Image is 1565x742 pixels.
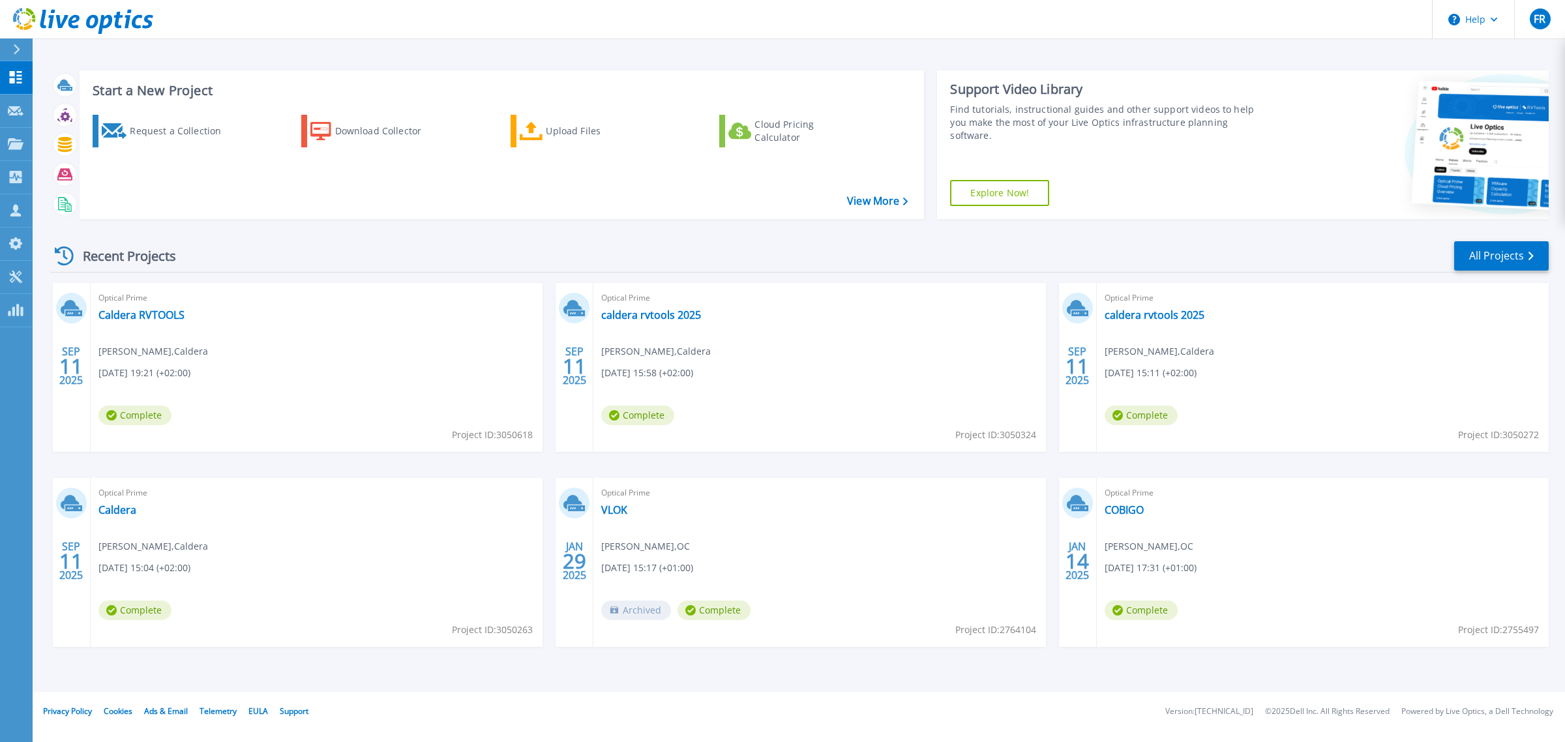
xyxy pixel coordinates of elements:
span: Complete [1105,601,1178,620]
h3: Start a New Project [93,83,908,98]
span: 11 [1066,361,1089,372]
div: SEP 2025 [59,537,83,585]
span: [PERSON_NAME] , OC [601,539,690,554]
a: Request a Collection [93,115,238,147]
div: Recent Projects [50,240,194,272]
span: Project ID: 2764104 [955,623,1036,637]
div: Cloud Pricing Calculator [754,118,859,144]
span: Complete [98,601,171,620]
span: Optical Prime [98,486,535,500]
div: JAN 2025 [562,537,587,585]
span: 14 [1066,556,1089,567]
a: COBIGO [1105,503,1144,516]
div: Request a Collection [130,118,234,144]
div: Download Collector [335,118,440,144]
span: Project ID: 3050618 [452,428,533,442]
a: Caldera RVTOOLS [98,308,185,321]
a: Caldera [98,503,136,516]
span: Project ID: 3050324 [955,428,1036,442]
span: [PERSON_NAME] , Caldera [601,344,711,359]
span: Project ID: 3050272 [1458,428,1539,442]
div: Find tutorials, instructional guides and other support videos to help you make the most of your L... [950,103,1265,142]
div: SEP 2025 [1065,342,1090,390]
a: caldera rvtools 2025 [1105,308,1204,321]
span: Optical Prime [98,291,535,305]
span: Optical Prime [601,486,1037,500]
a: Telemetry [200,705,237,717]
span: [PERSON_NAME] , OC [1105,539,1193,554]
li: © 2025 Dell Inc. All Rights Reserved [1265,707,1390,716]
a: Explore Now! [950,180,1049,206]
span: 11 [59,361,83,372]
span: Project ID: 2755497 [1458,623,1539,637]
div: Support Video Library [950,81,1265,98]
span: FR [1534,14,1545,24]
a: View More [847,195,908,207]
a: All Projects [1454,241,1549,271]
div: JAN 2025 [1065,537,1090,585]
span: [PERSON_NAME] , Caldera [1105,344,1214,359]
span: Archived [601,601,671,620]
li: Version: [TECHNICAL_ID] [1165,707,1253,716]
span: Complete [1105,406,1178,425]
span: 29 [563,556,586,567]
span: Optical Prime [1105,291,1541,305]
span: 11 [563,361,586,372]
a: VLOK [601,503,627,516]
span: [PERSON_NAME] , Caldera [98,344,208,359]
span: [DATE] 15:04 (+02:00) [98,561,190,575]
li: Powered by Live Optics, a Dell Technology [1401,707,1553,716]
span: [DATE] 15:11 (+02:00) [1105,366,1197,380]
a: Cloud Pricing Calculator [719,115,865,147]
div: SEP 2025 [562,342,587,390]
span: [DATE] 15:17 (+01:00) [601,561,693,575]
span: [DATE] 17:31 (+01:00) [1105,561,1197,575]
span: [DATE] 15:58 (+02:00) [601,366,693,380]
span: [PERSON_NAME] , Caldera [98,539,208,554]
span: Complete [601,406,674,425]
a: Privacy Policy [43,705,92,717]
span: 11 [59,556,83,567]
a: caldera rvtools 2025 [601,308,701,321]
div: SEP 2025 [59,342,83,390]
a: Download Collector [301,115,447,147]
span: Complete [678,601,751,620]
a: Cookies [104,705,132,717]
a: Ads & Email [144,705,188,717]
span: Optical Prime [1105,486,1541,500]
a: EULA [248,705,268,717]
div: Upload Files [546,118,650,144]
span: Project ID: 3050263 [452,623,533,637]
a: Upload Files [511,115,656,147]
span: Optical Prime [601,291,1037,305]
a: Support [280,705,308,717]
span: [DATE] 19:21 (+02:00) [98,366,190,380]
span: Complete [98,406,171,425]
